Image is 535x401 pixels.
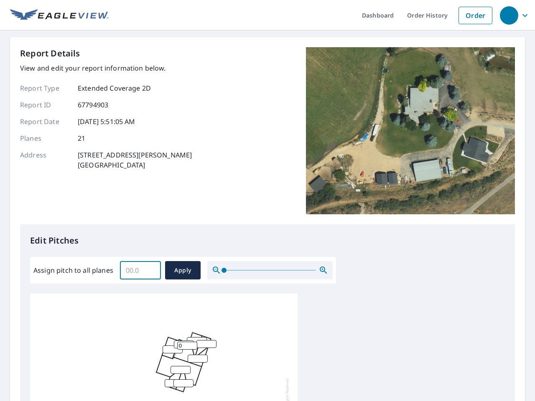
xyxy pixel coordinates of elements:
[459,7,492,24] a: Order
[20,47,80,60] p: Report Details
[78,150,192,170] p: [STREET_ADDRESS][PERSON_NAME] [GEOGRAPHIC_DATA]
[20,63,192,73] p: View and edit your report information below.
[10,9,109,22] img: EV Logo
[20,150,70,170] p: Address
[78,133,85,143] p: 21
[165,261,201,279] button: Apply
[20,100,70,110] p: Report ID
[20,117,70,127] p: Report Date
[33,265,113,275] label: Assign pitch to all planes
[20,83,70,93] p: Report Type
[172,265,194,276] span: Apply
[20,133,70,143] p: Planes
[78,83,151,93] p: Extended Coverage 2D
[120,259,161,282] input: 00.0
[78,117,135,127] p: [DATE] 5:51:05 AM
[306,47,515,214] img: Top image
[78,100,108,110] p: 67794903
[30,234,505,247] p: Edit Pitches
